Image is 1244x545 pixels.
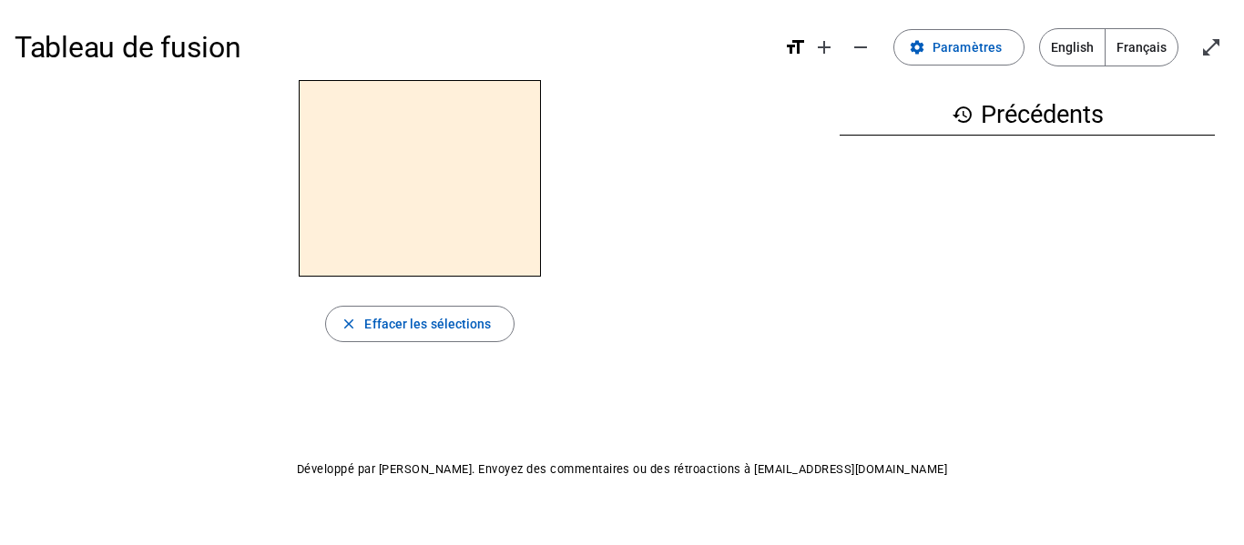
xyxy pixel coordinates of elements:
mat-icon: remove [850,36,872,58]
mat-icon: open_in_full [1200,36,1222,58]
button: Effacer les sélections [325,306,514,342]
mat-button-toggle-group: Language selection [1039,28,1178,66]
mat-icon: add [813,36,835,58]
span: Paramètres [933,36,1002,58]
mat-icon: close [341,316,357,332]
button: Paramètres [893,29,1025,66]
p: Développé par [PERSON_NAME]. Envoyez des commentaires ou des rétroactions à [EMAIL_ADDRESS][DOMAI... [15,459,1229,480]
mat-icon: format_size [784,36,806,58]
h1: Tableau de fusion [15,18,770,76]
h3: Précédents [840,95,1215,136]
span: Français [1106,29,1178,66]
mat-icon: history [952,104,974,126]
span: Effacer les sélections [364,313,491,335]
mat-icon: settings [909,39,925,56]
button: Augmenter la taille de la police [806,29,842,66]
button: Entrer en plein écran [1193,29,1229,66]
button: Diminuer la taille de la police [842,29,879,66]
span: English [1040,29,1105,66]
